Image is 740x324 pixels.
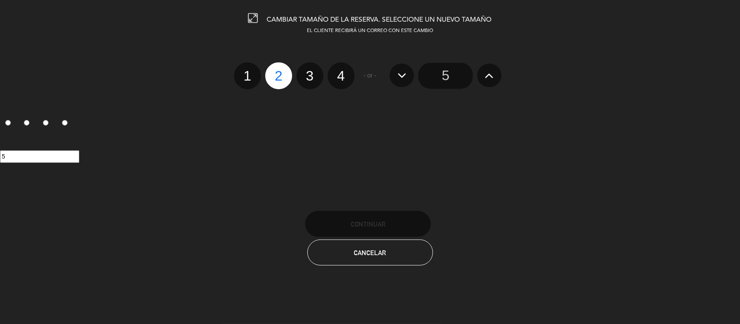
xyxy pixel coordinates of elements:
[307,29,433,33] span: EL CLIENTE RECIBIRÁ UN CORREO CON ESTE CAMBIO
[297,62,323,89] label: 3
[57,117,76,131] label: 4
[354,249,386,256] span: Cancelar
[328,62,355,89] label: 4
[364,71,377,81] span: - or -
[19,117,38,131] label: 2
[305,211,431,237] button: Continuar
[24,120,29,126] input: 2
[265,62,292,89] label: 2
[307,240,433,266] button: Cancelar
[38,117,57,131] label: 3
[267,16,492,23] span: CAMBIAR TAMAÑO DE LA RESERVA. SELECCIONE UN NUEVO TAMAÑO
[5,120,11,126] input: 1
[351,220,385,228] span: Continuar
[62,120,68,126] input: 4
[43,120,49,126] input: 3
[234,62,261,89] label: 1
